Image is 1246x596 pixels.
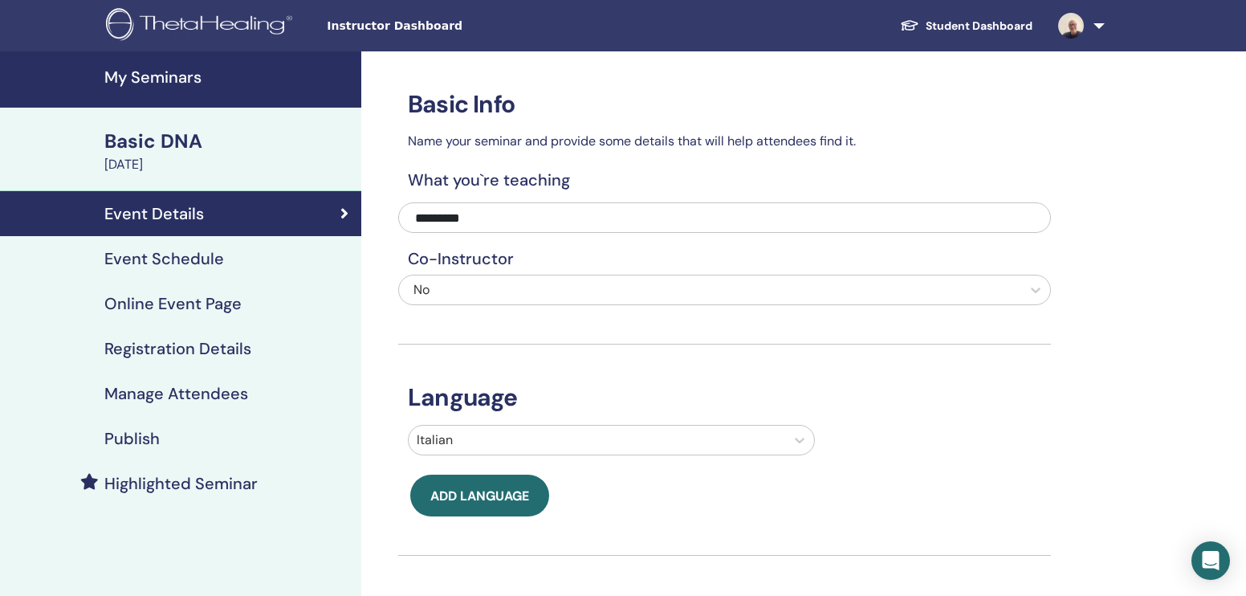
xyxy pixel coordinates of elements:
a: Student Dashboard [887,11,1045,41]
div: Basic DNA [104,128,352,155]
span: Instructor Dashboard [327,18,568,35]
h3: Basic Info [398,90,1051,119]
h4: What you`re teaching [398,170,1051,190]
h4: My Seminars [104,67,352,87]
img: graduation-cap-white.svg [900,18,919,32]
h4: Registration Details [104,339,251,358]
h4: Publish [104,429,160,448]
h4: Highlighted Seminar [104,474,258,493]
h3: Language [398,383,1051,412]
h4: Manage Attendees [104,384,248,403]
span: Add language [430,488,529,504]
a: Basic DNA[DATE] [95,128,361,174]
h4: Co-Instructor [398,249,1051,268]
p: Name your seminar and provide some details that will help attendees find it. [398,132,1051,151]
div: [DATE] [104,155,352,174]
img: logo.png [106,8,298,44]
h4: Event Schedule [104,249,224,268]
button: Add language [410,475,549,516]
img: default.jpg [1058,13,1084,39]
span: No [413,281,430,298]
div: Open Intercom Messenger [1191,541,1230,580]
h4: Event Details [104,204,204,223]
h4: Online Event Page [104,294,242,313]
